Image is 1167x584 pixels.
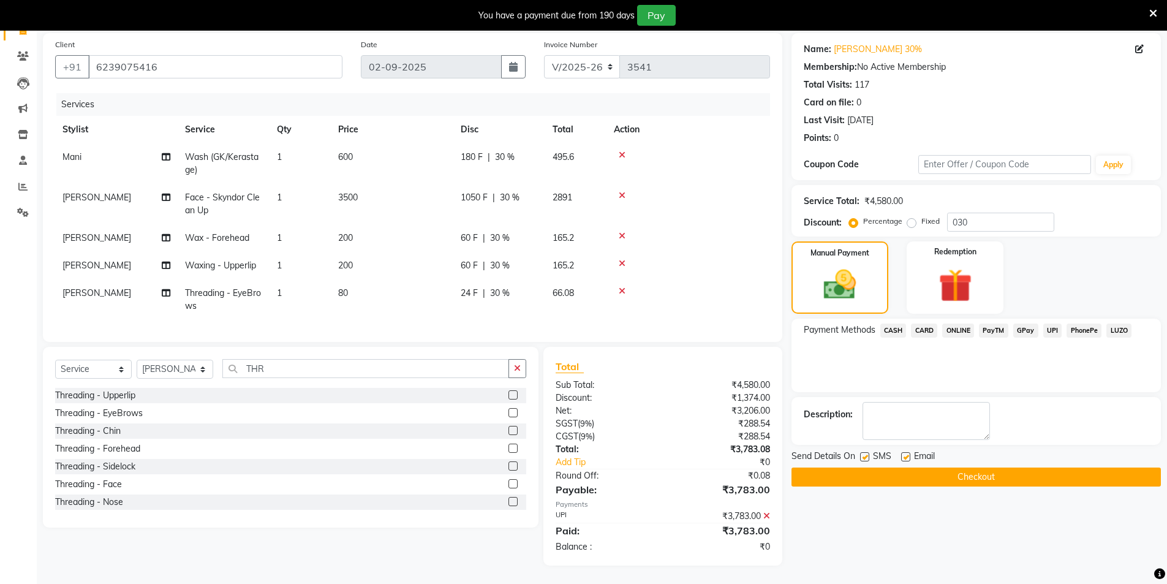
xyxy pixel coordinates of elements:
[934,246,976,257] label: Redemption
[663,482,779,497] div: ₹3,783.00
[1043,324,1062,338] span: UPI
[461,151,483,164] span: 180 F
[55,460,135,473] div: Threading - Sidelock
[804,132,831,145] div: Points:
[461,232,478,245] span: 60 F
[553,232,574,243] span: 165.2
[804,408,853,421] div: Description:
[556,499,769,510] div: Payments
[338,192,358,203] span: 3500
[277,192,282,203] span: 1
[847,114,874,127] div: [DATE]
[500,191,519,204] span: 30 %
[556,418,578,429] span: SGST
[55,478,122,491] div: Threading - Face
[185,260,256,271] span: Waxing - Upperlip
[804,195,859,208] div: Service Total:
[682,456,779,469] div: ₹0
[338,287,348,298] span: 80
[663,469,779,482] div: ₹0.08
[804,96,854,109] div: Card on file:
[606,116,770,143] th: Action
[918,155,1091,174] input: Enter Offer / Coupon Code
[55,496,123,509] div: Threading - Nose
[663,379,779,392] div: ₹4,580.00
[62,260,131,271] span: [PERSON_NAME]
[361,39,377,50] label: Date
[461,287,478,300] span: 24 F
[546,417,663,430] div: ( )
[277,151,282,162] span: 1
[546,456,682,469] a: Add Tip
[553,287,574,298] span: 66.08
[791,450,855,465] span: Send Details On
[222,359,509,378] input: Search or Scan
[546,404,663,417] div: Net:
[856,96,861,109] div: 0
[277,287,282,298] span: 1
[663,523,779,538] div: ₹3,783.00
[928,265,983,306] img: _gift.svg
[338,260,353,271] span: 200
[270,116,331,143] th: Qty
[863,216,902,227] label: Percentage
[546,443,663,456] div: Total:
[185,287,261,311] span: Threading - EyeBrows
[556,431,578,442] span: CGST
[979,324,1008,338] span: PayTM
[834,43,922,56] a: [PERSON_NAME] 30%
[546,482,663,497] div: Payable:
[580,419,592,428] span: 9%
[804,324,875,336] span: Payment Methods
[338,232,353,243] span: 200
[791,468,1161,487] button: Checkout
[804,61,857,74] div: Membership:
[546,540,663,553] div: Balance :
[55,407,143,420] div: Threading - EyeBrows
[488,151,490,164] span: |
[546,523,663,538] div: Paid:
[490,259,510,272] span: 30 %
[1013,324,1038,338] span: GPay
[804,78,852,91] div: Total Visits:
[1106,324,1131,338] span: LUZO
[804,216,842,229] div: Discount:
[804,114,845,127] div: Last Visit:
[663,540,779,553] div: ₹0
[483,259,485,272] span: |
[483,232,485,245] span: |
[637,5,676,26] button: Pay
[62,287,131,298] span: [PERSON_NAME]
[453,116,545,143] th: Disc
[804,61,1149,74] div: No Active Membership
[461,191,488,204] span: 1050 F
[911,324,937,338] span: CARD
[1096,156,1131,174] button: Apply
[873,450,891,465] span: SMS
[483,287,485,300] span: |
[461,259,478,272] span: 60 F
[814,266,866,303] img: _cash.svg
[185,192,260,216] span: Face - Skyndor Clean Up
[55,442,140,455] div: Threading - Forehead
[546,379,663,392] div: Sub Total:
[185,232,249,243] span: Wax - Forehead
[546,392,663,404] div: Discount:
[553,260,574,271] span: 165.2
[185,151,259,175] span: Wash (GK/Kerastage)
[663,417,779,430] div: ₹288.54
[546,469,663,482] div: Round Off:
[663,430,779,443] div: ₹288.54
[490,287,510,300] span: 30 %
[544,39,597,50] label: Invoice Number
[178,116,270,143] th: Service
[804,43,831,56] div: Name:
[553,151,574,162] span: 495.6
[553,192,572,203] span: 2891
[663,392,779,404] div: ₹1,374.00
[855,78,869,91] div: 117
[277,232,282,243] span: 1
[55,116,178,143] th: Stylist
[546,510,663,523] div: UPI
[663,404,779,417] div: ₹3,206.00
